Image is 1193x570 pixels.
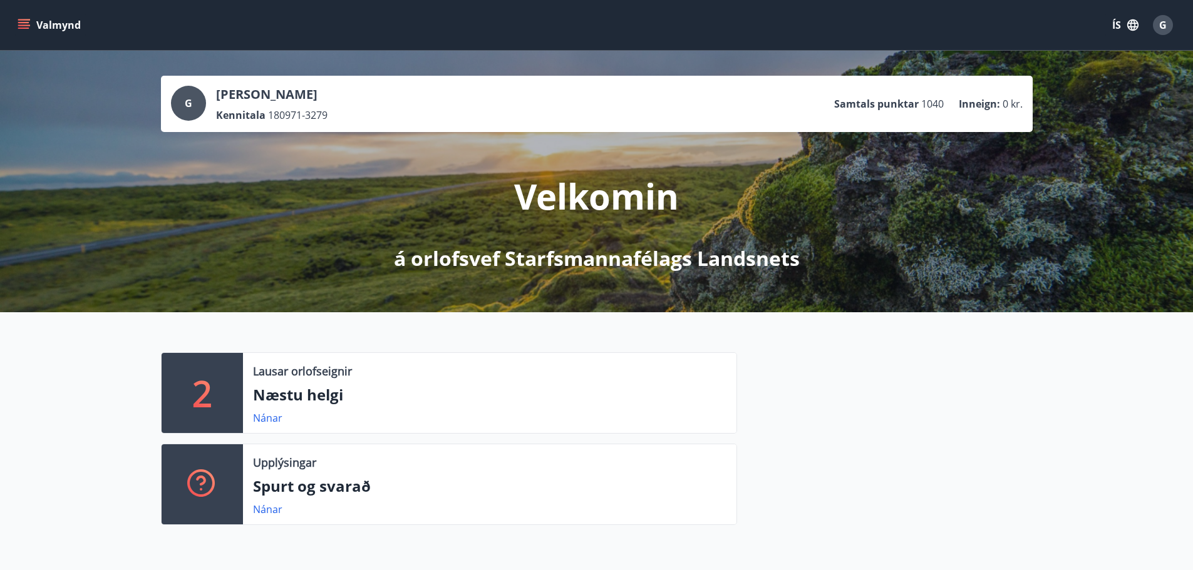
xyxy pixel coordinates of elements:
[1148,10,1178,40] button: G
[394,245,800,272] p: á orlofsvef Starfsmannafélags Landsnets
[253,502,282,516] a: Nánar
[253,384,726,405] p: Næstu helgi
[253,411,282,425] a: Nánar
[1105,14,1145,36] button: ÍS
[514,172,679,220] p: Velkomin
[253,476,726,497] p: Spurt og svarað
[959,97,1000,111] p: Inneign :
[216,108,266,122] p: Kennitala
[192,369,212,417] p: 2
[921,97,944,111] span: 1040
[253,454,316,471] p: Upplýsingar
[1003,97,1023,111] span: 0 kr.
[185,96,192,110] span: G
[216,86,328,103] p: [PERSON_NAME]
[253,363,352,379] p: Lausar orlofseignir
[834,97,919,111] p: Samtals punktar
[268,108,328,122] span: 180971-3279
[15,14,86,36] button: menu
[1159,18,1167,32] span: G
